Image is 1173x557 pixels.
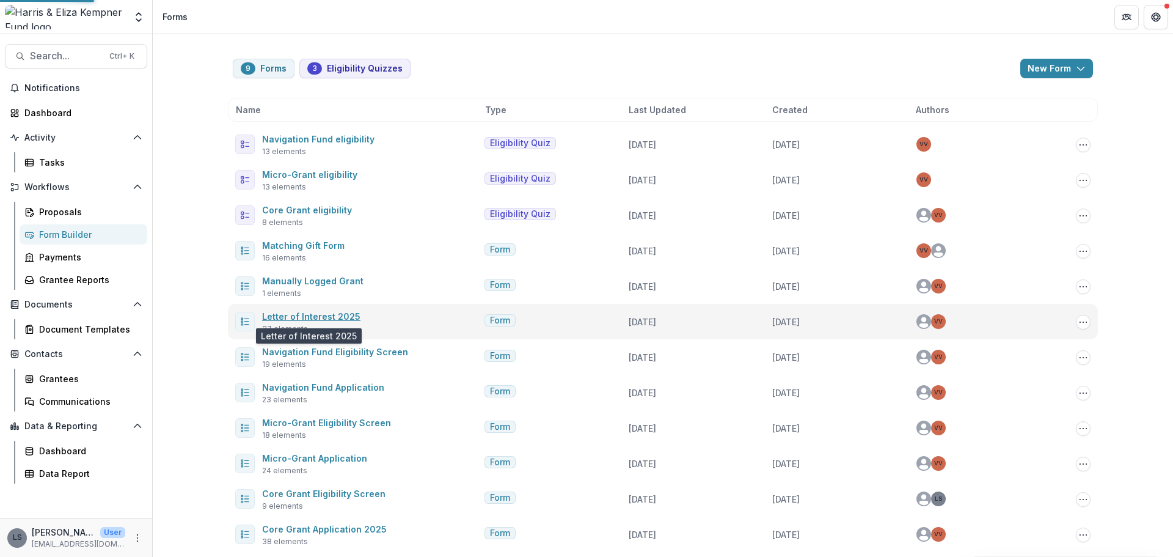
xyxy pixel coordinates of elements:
[490,422,510,432] span: Form
[20,270,147,290] a: Grantee Reports
[490,174,550,184] span: Eligibility Quiz
[5,177,147,197] button: Open Workflows
[629,175,656,185] span: [DATE]
[262,347,408,357] a: Navigation Fund Eligibility Screen
[490,315,510,326] span: Form
[262,311,360,322] a: Letter of Interest 2025
[772,246,800,256] span: [DATE]
[490,493,510,503] span: Form
[919,177,928,183] div: Vivian Victoria
[485,103,506,116] span: Type
[916,527,931,542] svg: avatar
[772,281,800,292] span: [DATE]
[24,300,128,310] span: Documents
[163,10,188,23] div: Forms
[24,106,137,119] div: Dashboard
[629,103,686,116] span: Last Updated
[916,103,949,116] span: Authors
[262,253,306,264] span: 16 elements
[629,423,656,433] span: [DATE]
[20,463,147,484] a: Data Report
[262,182,306,193] span: 13 elements
[24,83,142,94] span: Notifications
[299,59,411,78] button: Eligibility Quizzes
[39,467,137,480] div: Data Report
[130,531,145,545] button: More
[158,8,192,26] nav: breadcrumb
[916,385,931,400] svg: avatar
[100,527,125,538] p: User
[629,246,656,256] span: [DATE]
[30,50,102,62] span: Search...
[1076,386,1091,400] button: Options
[490,280,510,290] span: Form
[233,59,294,78] button: Forms
[1076,208,1091,223] button: Options
[20,202,147,222] a: Proposals
[32,526,95,539] p: [PERSON_NAME]
[262,382,384,393] a: Navigation Fund Application
[916,314,931,329] svg: avatar
[24,349,128,360] span: Contacts
[5,295,147,314] button: Open Documents
[916,492,931,506] svg: avatar
[1076,492,1091,507] button: Options
[24,133,128,143] span: Activity
[262,323,308,334] span: 37 elements
[934,531,943,537] div: Vivian Victoria
[934,389,943,396] div: Vivian Victoria
[919,248,928,254] div: Vivian Victoria
[1076,138,1091,152] button: Options
[934,283,943,289] div: Vivian Victoria
[312,64,317,73] span: 3
[629,139,656,150] span: [DATE]
[5,5,125,29] img: Harris & Eliza Kempner Fund logo
[262,276,364,286] a: Manually Logged Grant
[39,228,137,241] div: Form Builder
[39,444,137,457] div: Dashboard
[629,388,656,398] span: [DATE]
[5,344,147,364] button: Open Contacts
[20,391,147,411] a: Communications
[629,494,656,504] span: [DATE]
[20,247,147,267] a: Payments
[5,78,147,98] button: Notifications
[262,394,307,405] span: 23 elements
[1020,59,1093,78] button: New Form
[1076,457,1091,471] button: Options
[32,539,125,550] p: [EMAIL_ADDRESS][DOMAIN_NAME]
[772,459,800,469] span: [DATE]
[490,209,550,219] span: Eligibility Quiz
[20,441,147,461] a: Dashboard
[262,489,386,499] a: Core Grant Eligibility Screen
[20,152,147,172] a: Tasks
[772,352,800,363] span: [DATE]
[262,205,352,215] a: Core Grant eligibility
[5,128,147,147] button: Open Activity
[931,243,946,258] svg: avatar
[916,421,931,435] svg: avatar
[39,205,137,218] div: Proposals
[262,359,306,370] span: 19 elements
[24,421,128,432] span: Data & Reporting
[1076,421,1091,436] button: Options
[772,210,800,221] span: [DATE]
[934,212,943,218] div: Vivian Victoria
[935,496,942,502] div: Lauren Scott
[916,350,931,364] svg: avatar
[629,210,656,221] span: [DATE]
[934,425,943,431] div: Vivian Victoria
[5,44,147,68] button: Search...
[490,457,510,468] span: Form
[5,103,147,123] a: Dashboard
[916,279,931,293] svg: avatar
[39,372,137,385] div: Grantees
[772,494,800,504] span: [DATE]
[490,138,550,149] span: Eligibility Quiz
[20,319,147,339] a: Document Templates
[236,103,261,116] span: Name
[772,139,800,150] span: [DATE]
[934,319,943,325] div: Vivian Victoria
[772,175,800,185] span: [DATE]
[490,351,510,361] span: Form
